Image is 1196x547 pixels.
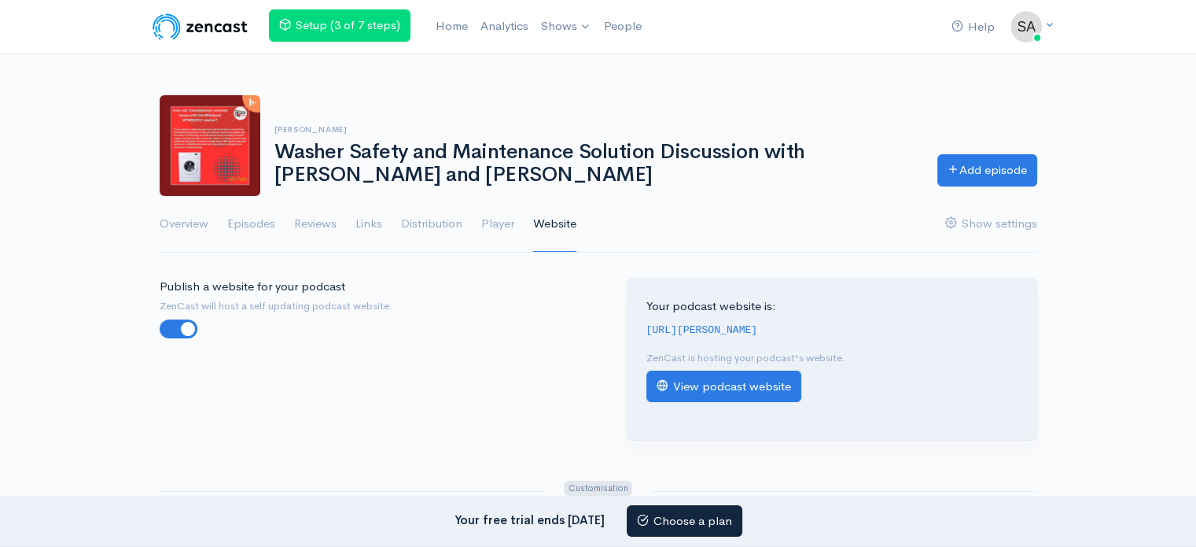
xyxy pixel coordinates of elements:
a: Help [945,10,1001,44]
a: Distribution [401,196,462,253]
a: Choose a plan [627,505,742,538]
a: Episodes [227,196,275,253]
small: ZenCast will host a self updating podcast website. [160,298,589,314]
a: View podcast website [646,371,801,403]
strong: Your free trial ends [DATE] [454,512,605,527]
h1: Washer Safety and Maintenance Solution Discussion with [PERSON_NAME] and [PERSON_NAME] [274,141,918,186]
a: Shows [535,9,598,44]
span: Customisation [564,481,632,496]
p: ZenCast is hosting your podcast's website. [646,350,1018,366]
label: Publish a website for your podcast [160,278,345,296]
a: Reviews [294,196,337,253]
a: Home [429,9,474,43]
img: ... [1010,11,1042,43]
a: Add episode [937,154,1037,187]
img: ZenCast Logo [150,11,250,43]
a: Overview [160,196,208,253]
h6: [PERSON_NAME] [274,125,918,134]
a: Website [533,196,576,253]
code: [URL][PERSON_NAME] [646,324,758,336]
a: Show settings [945,196,1037,253]
a: Links [355,196,382,253]
a: People [598,9,648,43]
a: Setup (3 of 7 steps) [269,9,410,42]
p: Your podcast website is: [646,298,1018,316]
a: Analytics [474,9,535,43]
a: Player [481,196,514,253]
